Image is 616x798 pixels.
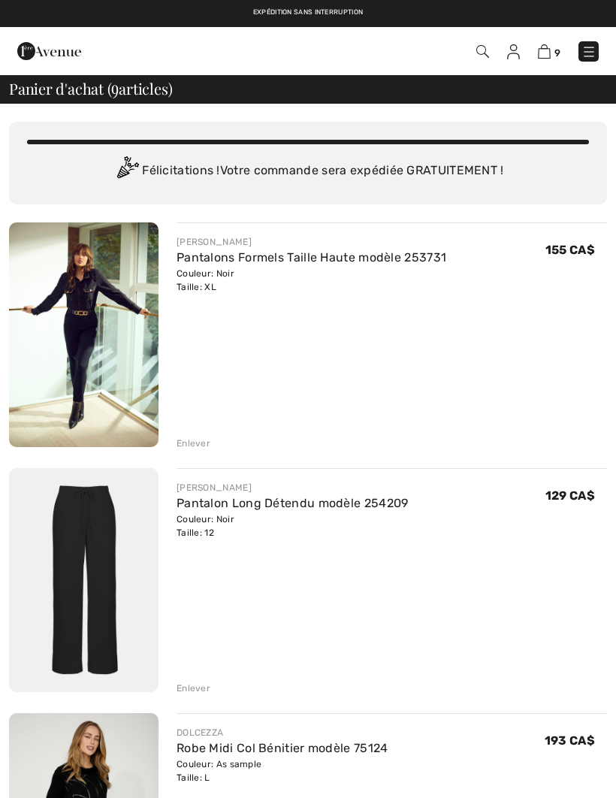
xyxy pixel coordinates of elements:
[545,733,595,748] span: 193 CA$
[9,222,159,447] img: Pantalons Formels Taille Haute modèle 253731
[324,8,325,18] span: |
[538,44,551,59] img: Panier d'achat
[177,267,446,294] div: Couleur: Noir Taille: XL
[17,43,81,57] a: 1ère Avenue
[177,437,210,450] div: Enlever
[17,36,81,66] img: 1ère Avenue
[177,741,388,755] a: Robe Midi Col Bénitier modèle 75124
[581,44,596,59] img: Menu
[334,8,400,18] a: Retours gratuits
[112,156,142,186] img: Congratulation2.svg
[27,156,589,186] div: Félicitations ! Votre commande sera expédiée GRATUITEMENT !
[554,47,560,59] span: 9
[545,243,595,257] span: 155 CA$
[177,682,210,695] div: Enlever
[476,45,489,58] img: Recherche
[545,488,595,503] span: 129 CA$
[177,757,388,784] div: Couleur: As sample Taille: L
[9,468,159,693] img: Pantalon Long Détendu modèle 254209
[177,726,388,739] div: DOLCEZZA
[9,81,172,96] span: Panier d'achat ( articles)
[177,496,409,510] a: Pantalon Long Détendu modèle 254209
[177,250,446,264] a: Pantalons Formels Taille Haute modèle 253731
[538,42,560,60] a: 9
[177,481,409,494] div: [PERSON_NAME]
[216,8,315,18] a: Livraison gratuite dès 99$
[177,235,446,249] div: [PERSON_NAME]
[507,44,520,59] img: Mes infos
[177,512,409,540] div: Couleur: Noir Taille: 12
[111,77,119,97] span: 9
